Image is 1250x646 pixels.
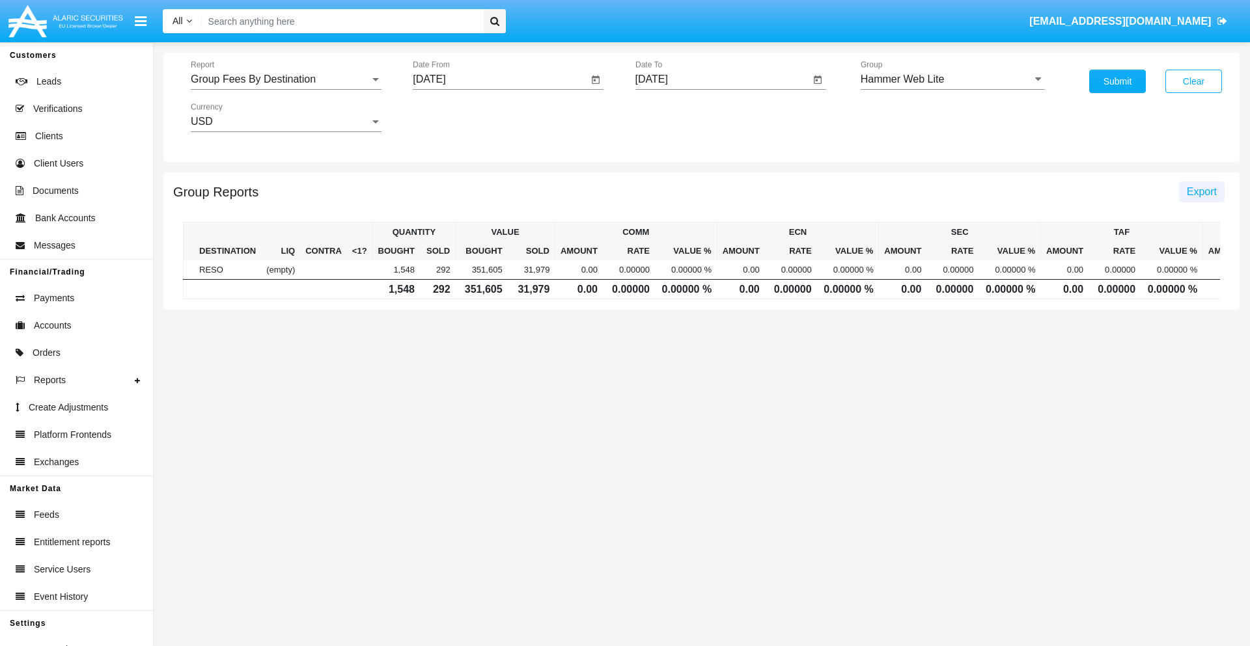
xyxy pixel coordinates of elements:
td: 0.00000 % [655,280,717,299]
td: 0.00 [717,280,765,299]
button: Export [1179,182,1225,202]
td: 0.00000 [926,280,979,299]
span: Group Fees By Destination [191,74,316,85]
th: VALUE % [655,241,717,260]
td: 0.00000 [1089,280,1141,299]
th: TAF [1041,222,1203,242]
span: Payments [34,291,74,305]
td: 0.00000 [1089,260,1141,280]
button: Submit [1089,70,1146,93]
a: All [163,14,202,28]
th: <1? [347,222,372,261]
td: 0.00000 [603,260,655,280]
th: Sold [508,241,555,260]
a: [EMAIL_ADDRESS][DOMAIN_NAME] [1023,3,1234,40]
th: COMM [555,222,717,242]
th: CONTRA [300,222,347,261]
th: DESTINATION [194,222,261,261]
td: 0.00000 [603,280,655,299]
th: Bought [372,241,420,260]
th: RATE [1089,241,1141,260]
td: 0.00000 % [979,260,1040,280]
span: Event History [34,590,88,604]
td: RESO [194,260,261,280]
td: 0.00 [555,280,603,299]
th: RATE [765,241,817,260]
span: Accounts [34,319,72,332]
td: 292 [420,260,456,280]
td: 1,548 [372,280,420,299]
span: USD [191,116,213,127]
span: Messages [34,239,76,252]
th: RATE [603,241,655,260]
th: AMOUNT [555,241,603,260]
span: Verifications [33,102,82,116]
span: All [173,16,183,26]
td: 0.00000 [765,280,817,299]
span: Client Users [34,157,83,170]
td: 0.00000 % [979,280,1040,299]
td: 351,605 [456,260,508,280]
td: 0.00000 % [817,280,879,299]
th: ECN [717,222,879,242]
th: LIQ [261,222,300,261]
td: 0.00 [717,260,765,280]
button: Clear [1165,70,1222,93]
th: AMOUNT [879,241,927,260]
span: Documents [33,184,79,198]
td: 1,548 [372,260,420,280]
input: Search [202,9,479,33]
td: 0.00000 % [1141,280,1202,299]
th: VALUE % [979,241,1040,260]
td: 0.00 [879,260,927,280]
span: Entitlement reports [34,535,111,549]
td: 0.00000 [926,260,979,280]
td: 0.00 [1041,260,1089,280]
th: Bought [456,241,508,260]
span: Feeds [34,508,59,522]
span: Platform Frontends [34,428,111,442]
th: SEC [879,222,1041,242]
td: 31,979 [508,280,555,299]
span: Create Adjustments [29,401,108,414]
td: 31,979 [508,260,555,280]
img: Logo image [7,2,125,40]
th: AMOUNT [1041,241,1089,260]
span: Leads [36,75,61,88]
span: Reports [34,373,66,387]
h5: Group Reports [173,187,258,197]
th: VALUE [456,222,555,242]
span: Exchanges [34,455,79,469]
td: 0.00000 % [1141,260,1202,280]
span: Service Users [34,563,90,576]
td: 0.00 [555,260,603,280]
button: Open calendar [810,72,826,88]
button: Open calendar [588,72,604,88]
span: Bank Accounts [35,211,96,225]
th: QUANTITY [372,222,456,242]
th: VALUE % [817,241,879,260]
td: (empty) [261,260,300,280]
td: 0.00000 % [817,260,879,280]
td: 0.00000 [765,260,817,280]
span: Orders [33,346,61,360]
span: [EMAIL_ADDRESS][DOMAIN_NAME] [1029,16,1211,27]
th: VALUE % [1141,241,1202,260]
span: Clients [35,129,63,143]
td: 0.00 [1041,280,1089,299]
td: 292 [420,280,456,299]
th: RATE [926,241,979,260]
td: 0.00 [879,280,927,299]
td: 0.00000 % [655,260,717,280]
td: 351,605 [456,280,508,299]
th: AMOUNT [717,241,765,260]
span: Export [1187,186,1217,197]
th: Sold [420,241,456,260]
